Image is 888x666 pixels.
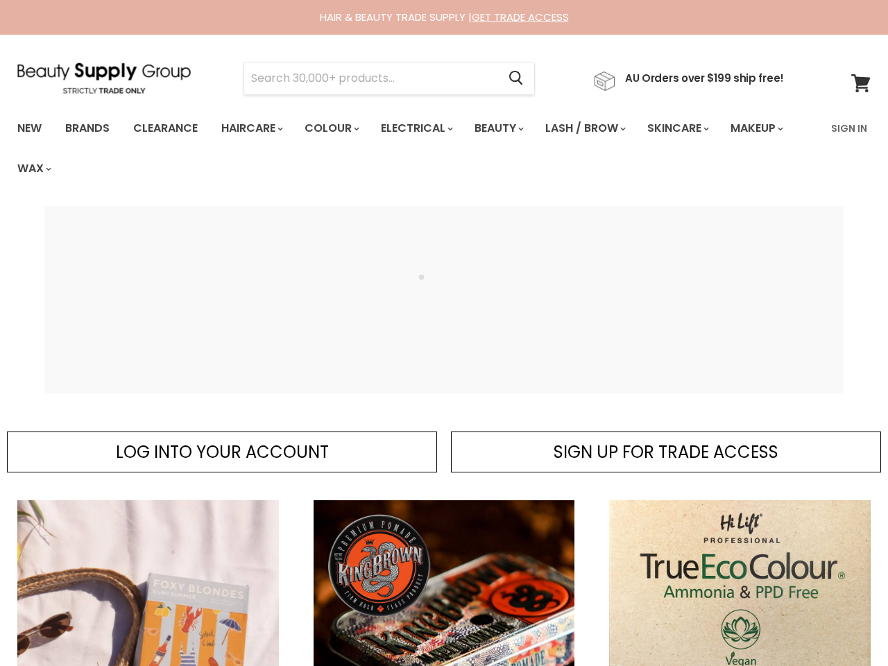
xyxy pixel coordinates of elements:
form: Product [244,62,535,95]
a: Colour [294,114,368,143]
a: SIGN UP FOR TRADE ACCESS [451,432,881,473]
a: Skincare [637,114,717,143]
a: Lash / Brow [535,114,634,143]
ul: Main menu [7,108,823,189]
a: Haircare [211,114,291,143]
a: Beauty [464,114,532,143]
a: LOG INTO YOUR ACCOUNT [7,432,437,473]
a: GET TRADE ACCESS [472,10,569,24]
a: Electrical [370,114,461,143]
input: Search [244,62,497,94]
a: Makeup [720,114,792,143]
span: LOG INTO YOUR ACCOUNT [116,441,329,463]
a: Wax [7,154,60,183]
button: Search [497,62,534,94]
a: Sign In [823,114,876,143]
a: Clearance [123,114,208,143]
a: New [7,114,52,143]
a: Brands [55,114,120,143]
span: SIGN UP FOR TRADE ACCESS [554,441,778,463]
